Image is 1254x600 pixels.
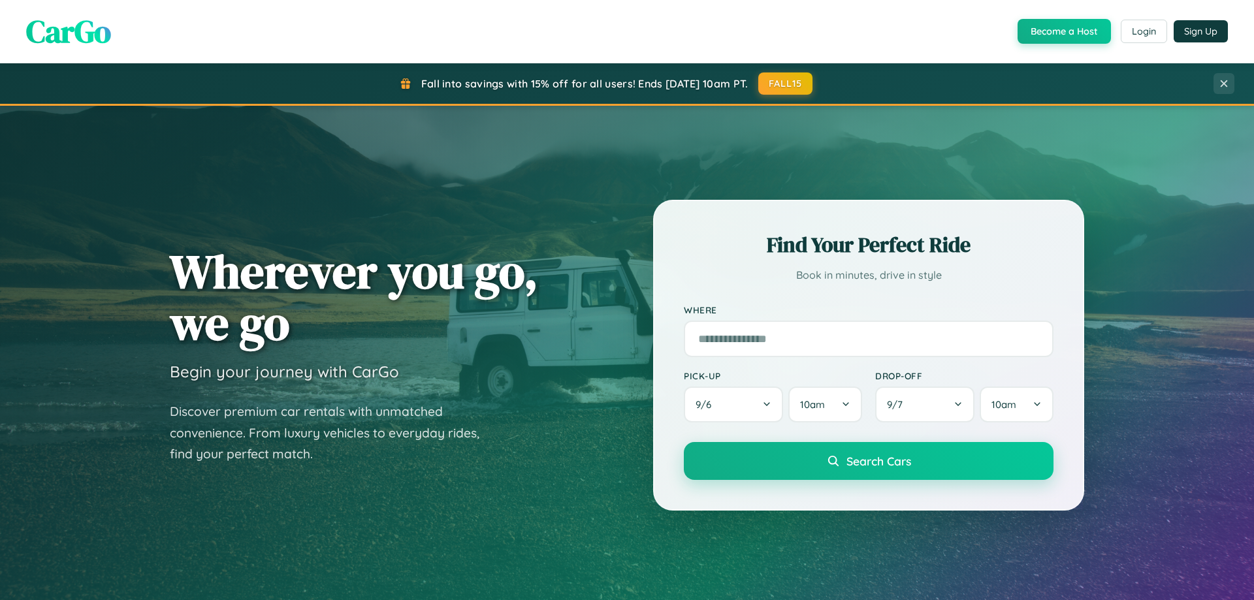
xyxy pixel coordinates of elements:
[800,398,825,411] span: 10am
[170,401,496,465] p: Discover premium car rentals with unmatched convenience. From luxury vehicles to everyday rides, ...
[684,304,1053,315] label: Where
[26,10,111,53] span: CarGo
[875,387,974,422] button: 9/7
[758,72,813,95] button: FALL15
[684,266,1053,285] p: Book in minutes, drive in style
[875,370,1053,381] label: Drop-off
[696,398,718,411] span: 9 / 6
[846,454,911,468] span: Search Cars
[980,387,1053,422] button: 10am
[1121,20,1167,43] button: Login
[684,370,862,381] label: Pick-up
[684,387,783,422] button: 9/6
[170,362,399,381] h3: Begin your journey with CarGo
[887,398,909,411] span: 9 / 7
[991,398,1016,411] span: 10am
[1018,19,1111,44] button: Become a Host
[684,442,1053,480] button: Search Cars
[788,387,862,422] button: 10am
[1174,20,1228,42] button: Sign Up
[684,230,1053,259] h2: Find Your Perfect Ride
[421,77,748,90] span: Fall into savings with 15% off for all users! Ends [DATE] 10am PT.
[170,245,538,349] h1: Wherever you go, we go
